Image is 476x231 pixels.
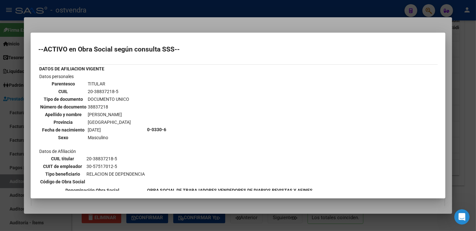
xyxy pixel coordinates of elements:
[40,96,87,103] th: Tipo de documento
[86,155,145,162] td: 20-38837218-5
[40,103,87,110] th: Número de documento
[87,96,131,103] td: DOCUMENTO UNICO
[454,209,470,225] iframe: Intercom live chat
[87,80,131,87] td: TITULAR
[40,111,87,118] th: Apellido y nombre
[87,88,131,95] td: 20-38837218-5
[87,103,131,110] td: 38837218
[40,88,87,95] th: CUIL
[38,46,438,52] h2: --ACTIVO en Obra Social según consulta SSS--
[86,171,145,178] td: RELACION DE DEPENDENCIA
[87,119,131,126] td: [GEOGRAPHIC_DATA]
[40,155,86,162] th: CUIL titular
[40,163,86,170] th: CUIT de empleador
[39,187,146,194] th: Denominación Obra Social
[40,134,87,141] th: Sexo
[40,178,86,185] th: Código de Obra Social
[40,126,87,133] th: Fecha de nacimiento
[39,66,104,71] b: DATOS DE AFILIACION VIGENTE
[87,126,131,133] td: [DATE]
[147,127,166,132] b: 0-0330-6
[40,80,87,87] th: Parentesco
[40,171,86,178] th: Tipo beneficiario
[40,119,87,126] th: Provincia
[87,111,131,118] td: [PERSON_NAME]
[147,188,313,193] b: OBRA SOCIAL DE TRABAJADORES VENDEDORES DE DIARIOS REVISTAS Y AFINES
[39,73,146,186] td: Datos personales Datos de Afiliación
[87,134,131,141] td: Masculino
[86,163,145,170] td: 30-57517012-5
